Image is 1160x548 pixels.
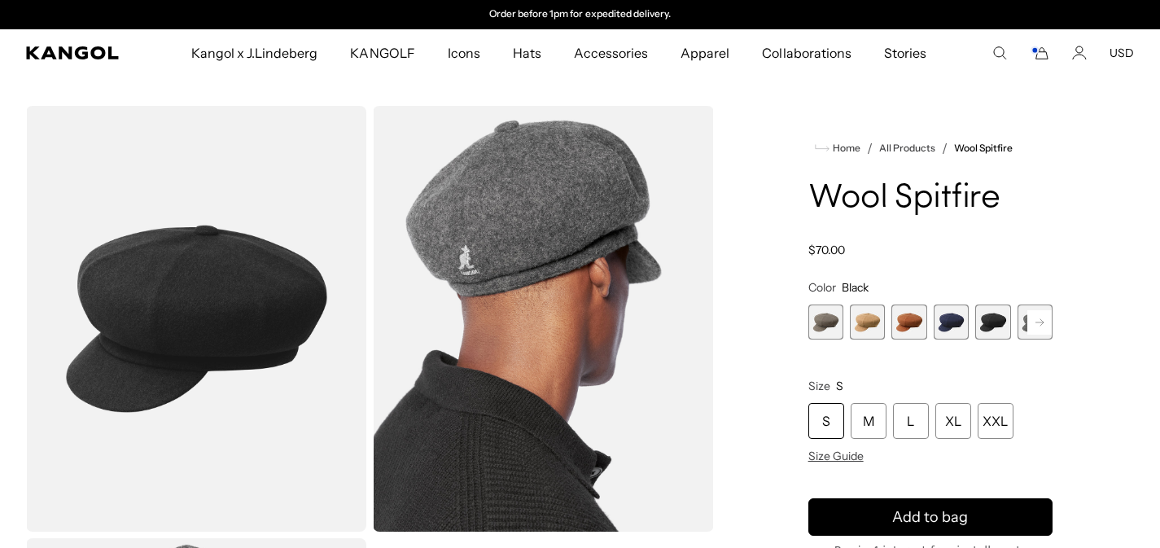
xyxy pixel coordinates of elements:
[934,305,969,340] label: Navy
[1110,46,1134,60] button: USD
[975,305,1010,340] div: 5 of 8
[850,305,885,340] label: Camel
[681,29,729,77] span: Apparel
[935,403,971,439] div: XL
[746,29,867,77] a: Collaborations
[992,46,1007,60] summary: Search here
[808,138,1053,158] nav: breadcrumbs
[868,29,943,77] a: Stories
[893,403,929,439] div: L
[892,506,968,528] span: Add to bag
[860,138,873,158] li: /
[808,280,836,295] span: Color
[1018,305,1053,340] div: 6 of 8
[334,29,431,77] a: KANGOLF
[954,142,1013,154] a: Wool Spitfire
[448,29,480,77] span: Icons
[808,305,843,340] label: Warm Grey
[413,8,748,21] div: Announcement
[1030,46,1049,60] button: Cart
[808,449,864,463] span: Size Guide
[808,243,845,257] span: $70.00
[558,29,664,77] a: Accessories
[815,141,860,156] a: Home
[934,305,969,340] div: 4 of 8
[850,305,885,340] div: 2 of 8
[808,379,830,393] span: Size
[1072,46,1087,60] a: Account
[842,280,869,295] span: Black
[175,29,335,77] a: Kangol x J.Lindeberg
[808,403,844,439] div: S
[350,29,414,77] span: KANGOLF
[891,305,926,340] div: 3 of 8
[26,46,125,59] a: Kangol
[830,142,860,154] span: Home
[574,29,648,77] span: Accessories
[497,29,558,77] a: Hats
[935,138,948,158] li: /
[1018,305,1053,340] label: Dark Flannel
[762,29,851,77] span: Collaborations
[431,29,497,77] a: Icons
[884,29,926,77] span: Stories
[664,29,746,77] a: Apparel
[413,8,748,21] div: 2 of 2
[413,8,748,21] slideshow-component: Announcement bar
[191,29,318,77] span: Kangol x J.Lindeberg
[978,403,1013,439] div: XXL
[489,8,671,21] p: Order before 1pm for expedited delivery.
[26,106,366,532] img: color-black
[879,142,935,154] a: All Products
[851,403,886,439] div: M
[513,29,541,77] span: Hats
[808,305,843,340] div: 1 of 8
[373,106,713,532] img: dark-flannel
[808,498,1053,536] button: Add to bag
[975,305,1010,340] label: Black
[808,181,1053,217] h1: Wool Spitfire
[891,305,926,340] label: Mahogany
[836,379,843,393] span: S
